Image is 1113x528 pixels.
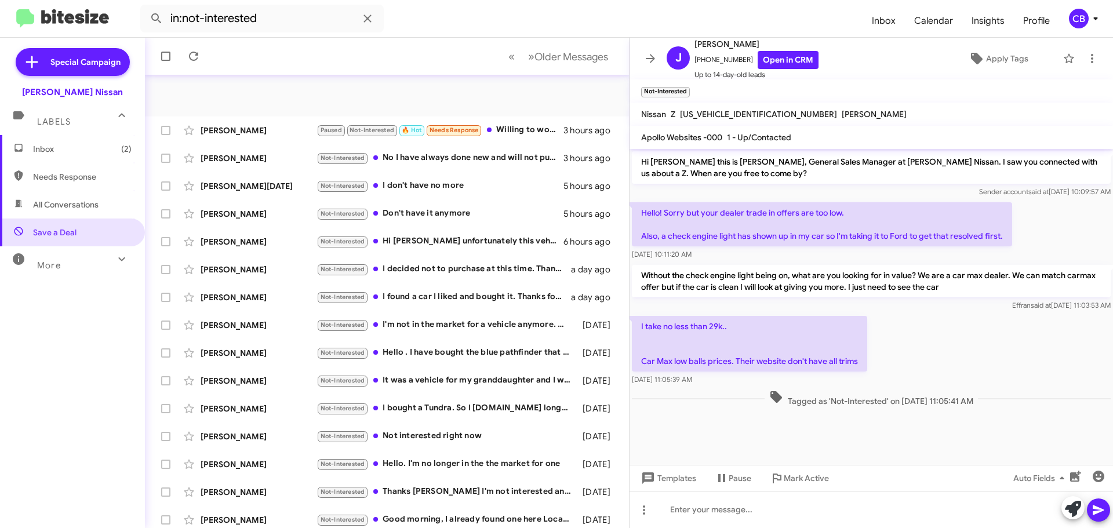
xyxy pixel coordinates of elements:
span: Not-Interested [321,488,365,496]
button: Next [521,45,615,68]
div: [PERSON_NAME] [201,375,317,387]
div: a day ago [571,264,620,275]
span: All Conversations [33,199,99,210]
div: [DATE] [577,347,620,359]
div: [DATE] [577,403,620,414]
span: Nissan [641,109,666,119]
span: Needs Response [33,171,132,183]
a: Open in CRM [758,51,819,69]
button: Mark Active [761,468,838,489]
div: I don't have no more [317,179,563,192]
span: Labels [37,116,71,127]
span: said at [1028,187,1049,196]
span: Not-Interested [321,432,365,440]
span: said at [1031,301,1051,309]
div: Thanks [PERSON_NAME] I'm not interested anymore. I have to work on my credit. Thanks [317,485,577,498]
span: Tagged as 'Not-Interested' on [DATE] 11:05:41 AM [765,390,978,407]
button: Apply Tags [939,48,1057,69]
div: [PERSON_NAME] [201,264,317,275]
div: [PERSON_NAME] [201,514,317,526]
div: [DATE] [577,431,620,442]
span: Not-Interested [321,265,365,273]
span: [PHONE_NUMBER] [694,51,819,69]
div: Good morning, I already found one here Locally ,,, Thank you though for following up !👍👍 [317,513,577,526]
p: Hi [PERSON_NAME] this is [PERSON_NAME], General Sales Manager at [PERSON_NAME] Nissan. I saw you ... [632,151,1111,184]
div: Hello . I have bought the blue pathfinder that I was looking for.Thanks [317,346,577,359]
div: [PERSON_NAME] [201,292,317,303]
div: I decided not to purchase at this time. Thanks. [317,263,571,276]
span: Calendar [905,4,962,38]
span: Not-Interested [321,349,365,356]
div: [PERSON_NAME][DATE] [201,180,317,192]
span: Inbox [33,143,132,155]
div: [PERSON_NAME] [201,486,317,498]
span: Not-Interested [321,516,365,523]
span: Apollo Websites -000 [641,132,722,143]
span: (2) [121,143,132,155]
div: [DATE] [577,319,620,331]
div: [PERSON_NAME] [201,347,317,359]
div: Not interested right now [317,429,577,443]
span: Not-Interested [321,182,365,190]
div: Don't have it anymore [317,207,563,220]
p: I take no less than 29k.. Car Max low balls prices. Their website don't have all trims [632,316,867,372]
div: [DATE] [577,458,620,470]
span: Not-Interested [350,126,394,134]
button: Pause [705,468,761,489]
a: Insights [962,4,1014,38]
span: Up to 14-day-old leads [694,69,819,81]
div: [DATE] [577,514,620,526]
div: CB [1069,9,1089,28]
div: [DATE] [577,486,620,498]
span: Pause [729,468,751,489]
span: Auto Fields [1013,468,1069,489]
nav: Page navigation example [502,45,615,68]
span: 🔥 Hot [402,126,421,134]
button: Templates [630,468,705,489]
span: Not-Interested [321,377,365,384]
div: No I have always done new and will not purchase a use one. [317,151,563,165]
span: Not-Interested [321,321,365,329]
div: a day ago [571,292,620,303]
div: [PERSON_NAME] [201,236,317,247]
span: Not-Interested [321,405,365,412]
p: Without the check engine light being on, what are you looking for in value? We are a car max deal... [632,265,1111,297]
a: Inbox [863,4,905,38]
span: Mark Active [784,468,829,489]
div: 3 hours ago [563,125,620,136]
span: Paused [321,126,342,134]
div: 3 hours ago [563,152,620,164]
span: Z [671,109,675,119]
span: Special Campaign [50,56,121,68]
span: Older Messages [534,50,608,63]
span: J [675,49,682,67]
span: 1 - Up/Contacted [727,132,791,143]
span: More [37,260,61,271]
div: [PERSON_NAME] [201,458,317,470]
span: Sender account [DATE] 10:09:57 AM [979,187,1111,196]
span: Needs Response [430,126,479,134]
span: Not-Interested [321,154,365,162]
span: Apply Tags [986,48,1028,69]
span: [DATE] 11:05:39 AM [632,375,692,384]
div: I'm not in the market for a vehicle anymore. My wife decided on another vehicle. Thx [317,318,577,332]
div: [PERSON_NAME] [201,431,317,442]
a: Special Campaign [16,48,130,76]
div: 5 hours ago [563,180,620,192]
div: [PERSON_NAME] [201,403,317,414]
div: [PERSON_NAME] [201,125,317,136]
a: Profile [1014,4,1059,38]
span: « [508,49,515,64]
div: 5 hours ago [563,208,620,220]
div: [PERSON_NAME] Nissan [22,86,123,98]
span: Not-Interested [321,293,365,301]
span: [US_VEHICLE_IDENTIFICATION_NUMBER] [680,109,837,119]
button: Previous [501,45,522,68]
input: Search [140,5,384,32]
button: CB [1059,9,1100,28]
div: Willing to work with you if you can make it happen [317,123,563,137]
button: Auto Fields [1004,468,1078,489]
